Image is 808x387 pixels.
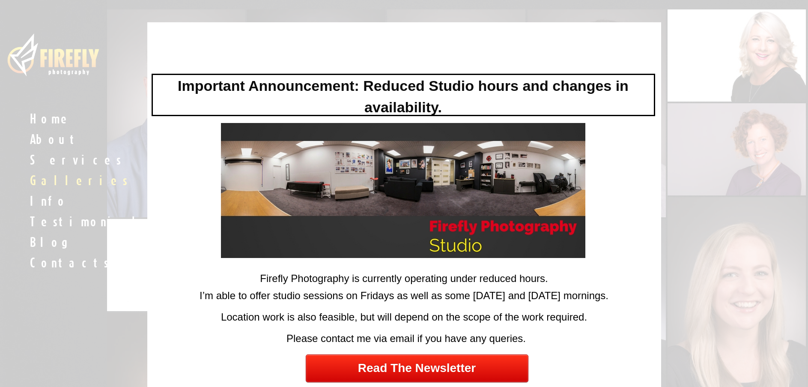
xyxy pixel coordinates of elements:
div: Important Announcement: Reduced Studio hours and changes in availability. [152,74,655,116]
a: Read The Newsletter [306,354,528,382]
div: I’m able to offer studio sessions on Fridays as well as some [DATE] and [DATE] mornings. [149,288,659,307]
div: Please contact me via email if you have any queries. [152,331,661,350]
div: Location work is also feasible, but will depend on the scope of the work required. [149,309,659,329]
div: Firefly Photography is currently operating under reduced hours. [149,271,659,286]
